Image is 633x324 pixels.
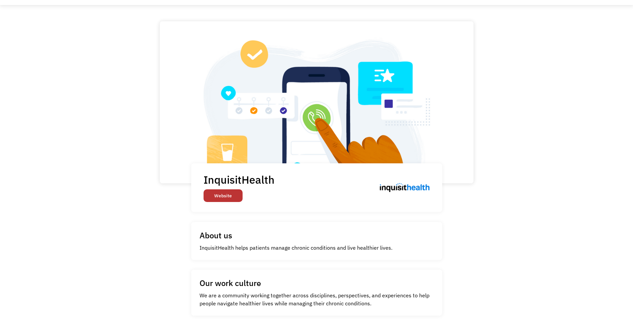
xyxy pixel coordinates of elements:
p: We are a community working together across disciplines, perspectives, and experiences to help peo... [200,291,434,307]
a: Website [204,189,243,202]
p: InquisitHealth helps patients manage chronic conditions and live healthier lives. [200,244,434,252]
h1: InquisitHealth [204,173,275,186]
h1: About us [200,230,232,240]
h1: Our work culture [200,278,261,288]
